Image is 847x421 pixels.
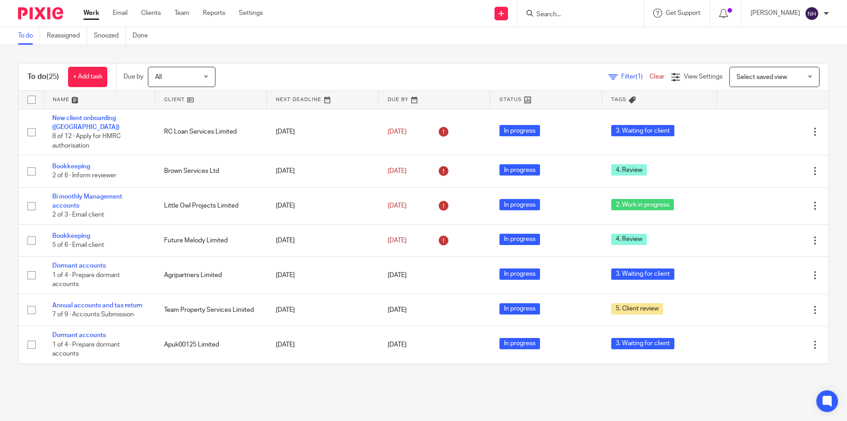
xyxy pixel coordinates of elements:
[239,9,263,18] a: Settings
[611,303,663,315] span: 5. Client review
[113,9,128,18] a: Email
[267,224,379,256] td: [DATE]
[611,125,674,136] span: 3. Waiting for client
[155,294,267,326] td: Team Property Services Limited
[52,194,122,209] a: Bi monthly Management accounts
[388,307,407,313] span: [DATE]
[636,74,643,80] span: (1)
[267,294,379,326] td: [DATE]
[499,303,540,315] span: In progress
[388,237,407,244] span: [DATE]
[666,10,700,16] span: Get Support
[52,332,106,338] a: Dormant accounts
[611,199,674,210] span: 2. Work in progress
[52,302,142,309] a: Annual accounts and tax return
[52,263,106,269] a: Dormant accounts
[621,74,650,80] span: Filter
[155,257,267,294] td: Agripartners Limited
[611,234,647,245] span: 4. Review
[499,268,540,280] span: In progress
[267,187,379,224] td: [DATE]
[611,338,674,349] span: 3. Waiting for client
[52,342,120,357] span: 1 of 4 · Prepare dormant accounts
[155,109,267,155] td: RC Loan Services Limited
[267,155,379,187] td: [DATE]
[46,73,59,80] span: (25)
[805,6,819,21] img: svg%3E
[52,133,121,149] span: 8 of 12 · Apply for HMRC authorisation
[267,257,379,294] td: [DATE]
[83,9,99,18] a: Work
[499,164,540,176] span: In progress
[737,74,787,80] span: Select saved view
[155,155,267,187] td: Brown Services Ltd
[155,187,267,224] td: Little Owl Projects Limited
[52,115,119,130] a: New client onboarding ([GEOGRAPHIC_DATA])
[499,125,540,136] span: In progress
[267,363,379,400] td: [DATE]
[650,74,664,80] a: Clear
[27,72,59,82] h1: To do
[133,27,155,45] a: Done
[52,311,134,318] span: 7 of 9 · Accounts Submission
[52,272,120,288] span: 1 of 4 · Prepare dormant accounts
[174,9,189,18] a: Team
[52,242,104,248] span: 5 of 6 · Email client
[499,199,540,210] span: In progress
[499,234,540,245] span: In progress
[155,224,267,256] td: Future Melody Limited
[141,9,161,18] a: Clients
[203,9,225,18] a: Reports
[388,129,407,135] span: [DATE]
[751,9,800,18] p: [PERSON_NAME]
[52,233,90,239] a: Bookkeeping
[52,163,90,170] a: Bookkeeping
[536,11,617,19] input: Search
[499,338,540,349] span: In progress
[18,27,40,45] a: To do
[155,363,267,400] td: Cantronik Limited
[611,268,674,280] span: 3. Waiting for client
[267,109,379,155] td: [DATE]
[155,74,162,80] span: All
[611,164,647,176] span: 4. Review
[94,27,126,45] a: Snoozed
[52,212,104,218] span: 2 of 3 · Email client
[18,7,63,19] img: Pixie
[388,203,407,209] span: [DATE]
[47,27,87,45] a: Reassigned
[52,173,116,179] span: 2 of 6 · Inform reviewer
[388,342,407,348] span: [DATE]
[155,326,267,363] td: Apuk00125 Limited
[611,97,627,102] span: Tags
[124,72,143,81] p: Due by
[68,67,107,87] a: + Add task
[267,326,379,363] td: [DATE]
[388,272,407,278] span: [DATE]
[684,74,723,80] span: View Settings
[388,168,407,174] span: [DATE]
